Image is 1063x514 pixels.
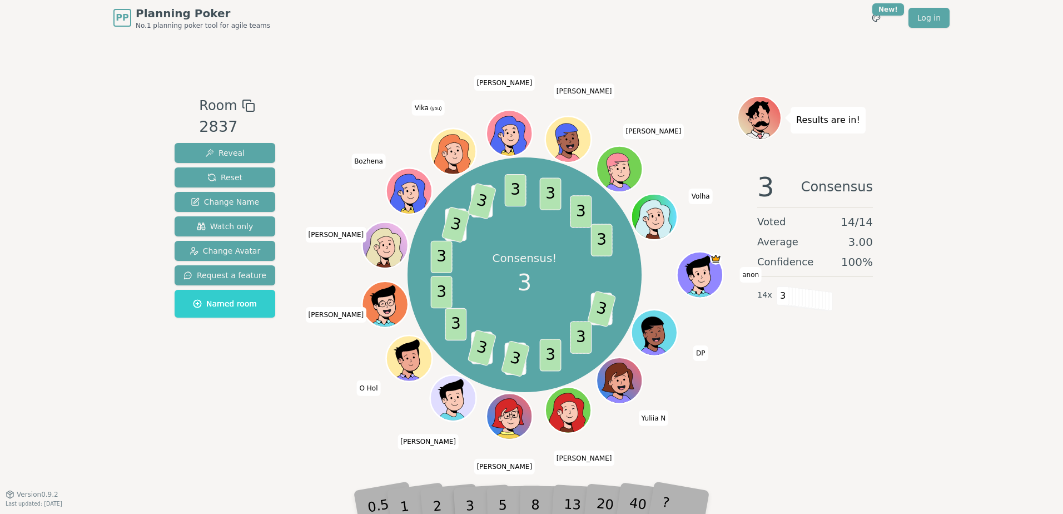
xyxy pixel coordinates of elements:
span: Click to change your name [623,123,684,139]
span: 3 [445,308,467,340]
button: Click to change your avatar [432,130,475,173]
span: Click to change your name [306,227,367,243]
span: Version 0.9.2 [17,490,58,499]
span: 14 / 14 [841,214,873,230]
span: Watch only [197,221,254,232]
button: Change Name [175,192,275,212]
span: Click to change your name [306,307,367,323]
button: Change Avatar [175,241,275,261]
span: 3 [757,174,774,200]
span: 3 [431,276,453,308]
span: 3 [587,291,617,328]
a: Log in [908,8,950,28]
span: Click to change your name [357,380,381,396]
div: 2837 [199,116,255,139]
span: Average [757,234,798,250]
span: PP [116,11,128,24]
span: 14 x [757,289,772,302]
span: Change Name [191,196,259,207]
span: Click to change your name [739,267,762,283]
span: 3 [540,339,562,372]
p: Results are in! [796,112,860,128]
span: 3 [540,178,562,210]
span: 3 [505,174,526,206]
span: 3 [591,224,613,256]
span: 3.00 [848,234,873,250]
button: Request a feature [175,265,275,285]
span: Click to change your name [474,459,535,475]
span: 3 [431,241,453,273]
p: Consensus! [493,250,557,266]
span: Click to change your name [351,154,386,169]
span: Click to change your name [693,345,708,361]
span: Click to change your name [474,75,535,91]
span: Click to change your name [398,434,459,449]
span: Click to change your name [554,451,615,466]
span: Reset [207,172,242,183]
a: PPPlanning PokerNo.1 planning poker tool for agile teams [113,6,270,30]
span: Change Avatar [190,245,261,256]
span: 3 [468,330,497,367]
button: Named room [175,290,275,318]
span: Click to change your name [412,100,445,116]
span: No.1 planning poker tool for agile teams [136,21,270,30]
span: 3 [501,340,530,377]
span: Room [199,96,237,116]
span: (you) [429,106,442,111]
span: Click to change your name [554,83,615,99]
span: Consensus [801,174,873,200]
span: anon is the host [711,253,722,265]
span: Voted [757,214,786,230]
span: Last updated: [DATE] [6,501,62,507]
span: Request a feature [183,270,266,281]
span: 100 % [841,254,873,270]
span: Planning Poker [136,6,270,21]
button: Reveal [175,143,275,163]
span: 3 [468,183,497,220]
button: Reset [175,167,275,187]
span: 3 [777,286,789,305]
span: Confidence [757,254,813,270]
span: Click to change your name [689,189,713,204]
span: 3 [518,266,531,299]
div: New! [872,3,904,16]
span: 3 [570,196,592,228]
button: New! [866,8,886,28]
button: Version0.9.2 [6,490,58,499]
span: Click to change your name [639,411,669,426]
button: Watch only [175,216,275,236]
span: 3 [570,322,592,354]
span: Reveal [205,147,245,159]
span: Named room [193,298,257,309]
span: 3 [441,206,471,243]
